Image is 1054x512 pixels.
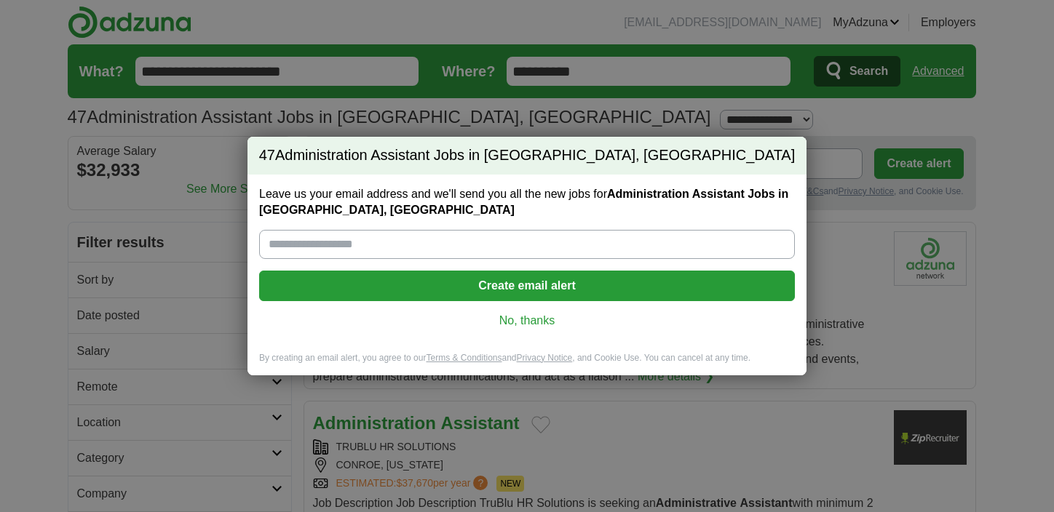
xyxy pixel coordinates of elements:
label: Leave us your email address and we'll send you all the new jobs for [259,186,795,218]
h2: Administration Assistant Jobs in [GEOGRAPHIC_DATA], [GEOGRAPHIC_DATA] [247,137,807,175]
strong: Administration Assistant Jobs in [GEOGRAPHIC_DATA], [GEOGRAPHIC_DATA] [259,188,788,216]
a: No, thanks [271,313,783,329]
a: Terms & Conditions [426,353,502,363]
div: By creating an email alert, you agree to our and , and Cookie Use. You can cancel at any time. [247,352,807,376]
a: Privacy Notice [517,353,573,363]
span: 47 [259,145,275,166]
button: Create email alert [259,271,795,301]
